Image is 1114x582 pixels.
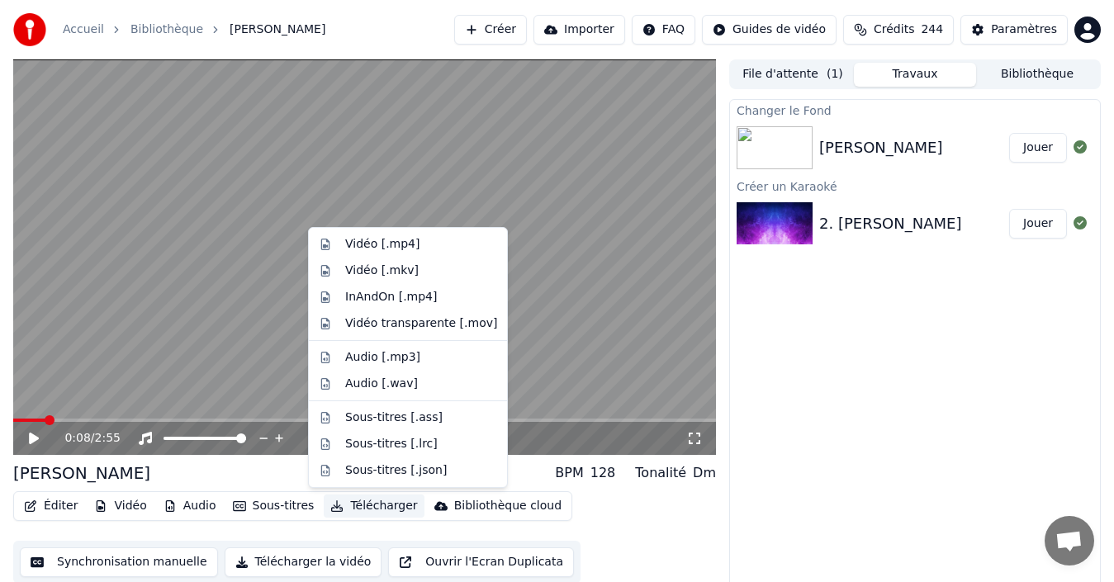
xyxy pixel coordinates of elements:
div: Vidéo transparente [.mov] [345,315,497,332]
span: 0:08 [64,430,90,447]
div: Audio [.wav] [345,376,418,392]
button: Synchronisation manuelle [20,547,218,577]
div: Audio [.mp3] [345,349,420,366]
span: Crédits [874,21,914,38]
button: Télécharger [324,494,424,518]
div: InAndOn [.mp4] [345,289,438,305]
button: Sous-titres [226,494,321,518]
div: [PERSON_NAME] [819,136,943,159]
span: 2:55 [95,430,121,447]
button: File d'attente [732,63,854,87]
a: Accueil [63,21,104,38]
button: Importer [533,15,625,45]
button: Éditer [17,494,84,518]
button: Crédits244 [843,15,954,45]
div: Sous-titres [.ass] [345,409,443,426]
div: Paramètres [991,21,1057,38]
a: Bibliothèque [130,21,203,38]
div: 128 [590,463,616,483]
div: Créer un Karaoké [730,176,1100,196]
div: [PERSON_NAME] [13,461,150,485]
button: Jouer [1009,209,1067,239]
div: Vidéo [.mp4] [345,236,420,253]
span: [PERSON_NAME] [230,21,325,38]
div: Changer le Fond [730,100,1100,120]
div: / [64,430,104,447]
button: Bibliothèque [976,63,1098,87]
div: Bibliothèque cloud [454,498,562,514]
button: Vidéo [88,494,153,518]
div: Vidéo [.mkv] [345,263,419,279]
button: Créer [454,15,527,45]
button: Jouer [1009,133,1067,163]
div: Tonalité [635,463,686,483]
img: youka [13,13,46,46]
button: Guides de vidéo [702,15,837,45]
span: ( 1 ) [827,66,843,83]
nav: breadcrumb [63,21,325,38]
div: Dm [693,463,716,483]
span: 244 [921,21,943,38]
div: Ouvrir le chat [1045,516,1094,565]
div: 2. [PERSON_NAME] [819,212,961,235]
button: Travaux [854,63,976,87]
button: Paramètres [960,15,1068,45]
div: Sous-titres [.json] [345,462,447,479]
div: Sous-titres [.lrc] [345,436,438,452]
button: Audio [157,494,223,518]
div: BPM [555,463,583,483]
button: FAQ [632,15,695,45]
button: Ouvrir l'Ecran Duplicata [388,547,574,577]
button: Télécharger la vidéo [225,547,382,577]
